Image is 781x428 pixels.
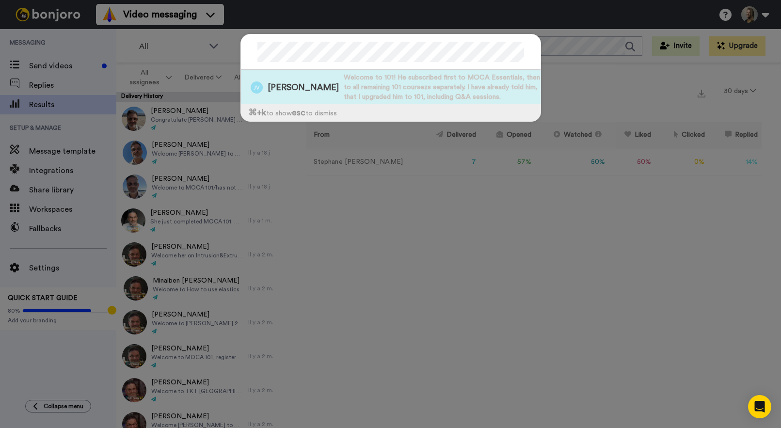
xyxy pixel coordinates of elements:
[241,104,541,121] div: to show to dismiss
[251,81,263,94] img: Image of Jasper Voorhorst
[748,395,771,418] div: Open Intercom Messenger
[344,73,541,102] span: Welcome to 101! He subscribed first to MOCA Essentials, then to all remaining 101 coursezs separa...
[241,70,541,104] a: Image of Jasper Voorhorst[PERSON_NAME]Welcome to 101! He subscribed first to MOCA Essentials, the...
[292,109,305,117] span: esc
[268,81,339,94] span: [PERSON_NAME]
[248,109,266,117] span: ⌘ +k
